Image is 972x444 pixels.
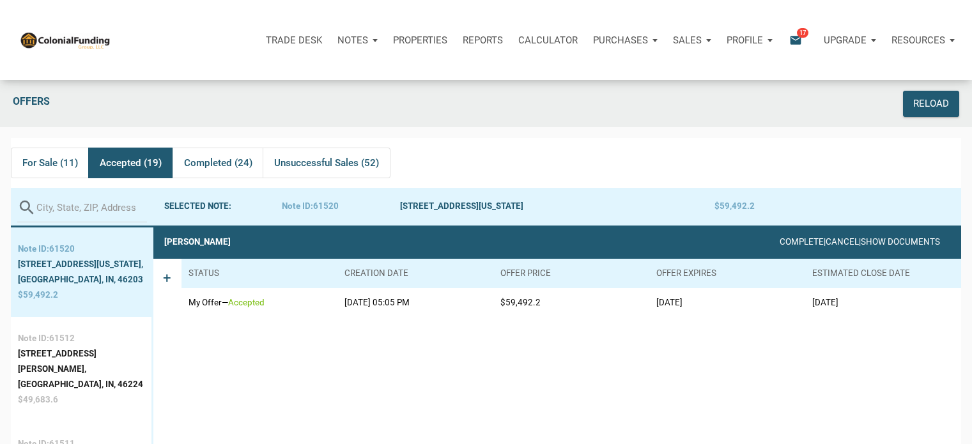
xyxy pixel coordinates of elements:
[393,34,447,46] p: Properties
[400,199,714,214] div: [STREET_ADDRESS][US_STATE]
[805,259,961,288] th: Estimated Close Date
[88,148,172,178] div: Accepted (19)
[903,91,959,117] button: Reload
[282,201,313,211] span: Note ID:
[18,333,49,343] span: Note ID:
[263,148,390,178] div: Unsuccessful Sales (52)
[36,194,147,222] input: City, State, ZIP, Address
[164,234,231,250] div: [PERSON_NAME]
[493,288,649,318] td: $59,492.2
[337,34,368,46] p: Notes
[266,34,322,46] p: Trade Desk
[181,259,337,288] th: Status
[189,298,222,307] span: My Offer
[788,33,803,47] i: email
[463,34,503,46] p: Reports
[727,34,763,46] p: Profile
[585,21,665,59] button: Purchases
[337,288,493,318] td: [DATE] 05:05 PM
[173,148,263,178] div: Completed (24)
[816,21,884,59] button: Upgrade
[6,91,774,117] div: Offers
[797,27,808,38] span: 17
[884,21,962,59] button: Resources
[385,21,455,59] a: Properties
[337,259,493,288] th: Creation date
[455,21,511,59] button: Reports
[184,155,252,171] span: Completed (24)
[22,155,78,171] span: For Sale (11)
[17,198,36,217] i: search
[826,237,859,247] a: Cancel
[11,148,89,178] div: For Sale (11)
[518,34,578,46] p: Calculator
[673,34,702,46] p: Sales
[861,237,940,247] a: Show Documents
[18,392,144,408] div: $49,683.6
[824,34,867,46] p: Upgrade
[274,155,379,171] span: Unsuccessful Sales (52)
[714,199,833,214] div: $59,492.2
[649,259,805,288] th: Offer Expires
[649,288,805,318] td: [DATE]
[100,155,162,171] span: Accepted (19)
[18,346,144,377] div: [STREET_ADDRESS][PERSON_NAME],
[511,21,585,59] a: Calculator
[859,237,861,247] span: |
[330,21,385,59] button: Notes
[18,377,144,392] div: [GEOGRAPHIC_DATA], IN, 46224
[891,34,945,46] p: Resources
[593,34,648,46] p: Purchases
[805,288,961,318] td: [DATE]
[913,96,949,111] div: Reload
[313,201,339,211] span: 61520
[665,21,719,59] button: Sales
[163,270,171,307] span: +
[49,333,75,343] span: 61512
[780,237,824,247] a: Complete
[19,31,111,49] img: NoteUnlimited
[228,298,265,307] span: accepted
[719,21,780,59] button: Profile
[258,21,330,59] button: Trade Desk
[493,259,649,288] th: Offer price
[222,298,228,307] span: —
[164,199,282,214] div: Selected note:
[824,237,826,247] span: |
[780,21,816,59] button: email17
